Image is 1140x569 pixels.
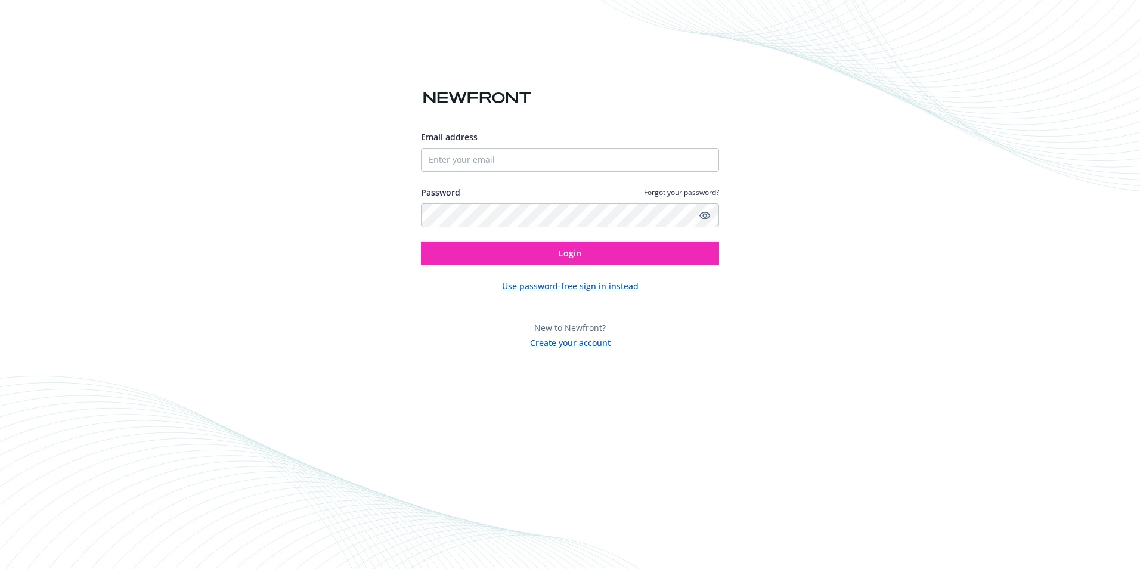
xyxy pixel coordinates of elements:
[421,88,534,109] img: Newfront logo
[698,208,712,222] a: Show password
[644,187,719,197] a: Forgot your password?
[421,186,460,199] label: Password
[421,203,719,227] input: Enter your password
[559,248,581,259] span: Login
[530,334,611,349] button: Create your account
[502,280,639,292] button: Use password-free sign in instead
[421,131,478,143] span: Email address
[421,148,719,172] input: Enter your email
[534,322,606,333] span: New to Newfront?
[421,242,719,265] button: Login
